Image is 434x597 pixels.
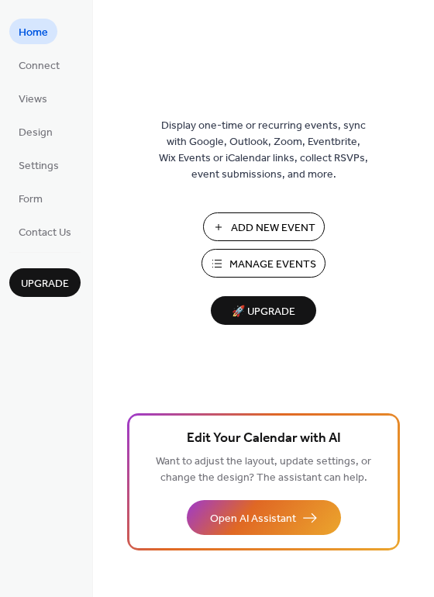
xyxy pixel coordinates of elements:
[19,158,59,174] span: Settings
[9,268,81,297] button: Upgrade
[201,249,325,278] button: Manage Events
[211,296,316,325] button: 🚀 Upgrade
[9,85,57,111] a: Views
[229,257,316,273] span: Manage Events
[9,219,81,244] a: Contact Us
[19,25,48,41] span: Home
[220,302,307,323] span: 🚀 Upgrade
[19,225,71,241] span: Contact Us
[187,428,341,450] span: Edit Your Calendar with AI
[156,451,371,488] span: Want to adjust the layout, update settings, or change the design? The assistant can help.
[9,19,57,44] a: Home
[9,185,52,211] a: Form
[187,500,341,535] button: Open AI Assistant
[19,58,60,74] span: Connect
[231,220,315,236] span: Add New Event
[19,192,43,208] span: Form
[21,276,69,292] span: Upgrade
[210,511,296,527] span: Open AI Assistant
[9,52,69,78] a: Connect
[203,212,325,241] button: Add New Event
[19,125,53,141] span: Design
[19,91,47,108] span: Views
[159,118,368,183] span: Display one-time or recurring events, sync with Google, Outlook, Zoom, Eventbrite, Wix Events or ...
[9,119,62,144] a: Design
[9,152,68,178] a: Settings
